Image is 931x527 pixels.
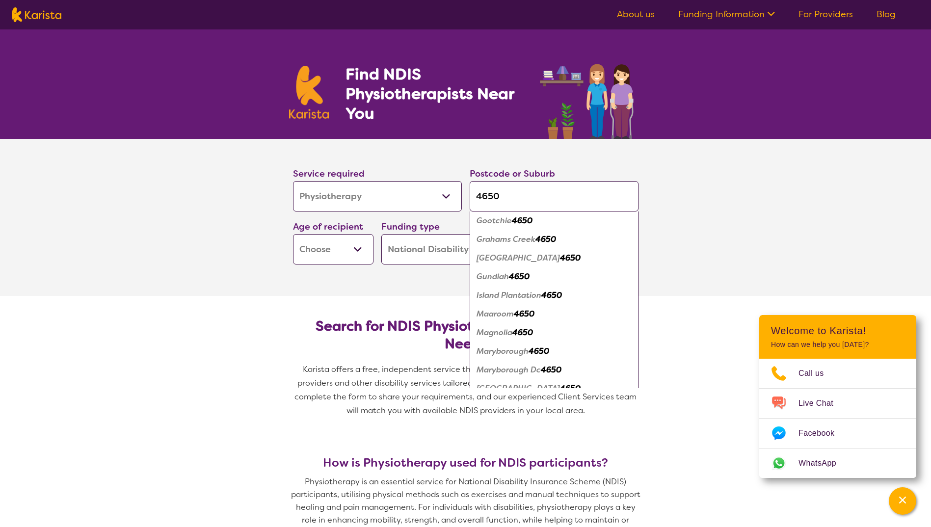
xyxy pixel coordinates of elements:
[289,363,642,418] p: Karista offers a free, independent service that connects you with NDIS physiotherapy providers an...
[293,221,363,233] label: Age of recipient
[289,66,329,119] img: Karista logo
[541,290,562,300] em: 4650
[509,271,530,282] em: 4650
[470,168,555,180] label: Postcode or Suburb
[889,487,916,515] button: Channel Menu
[477,365,541,375] em: Maryborough Dc
[759,315,916,478] div: Channel Menu
[771,325,904,337] h2: Welcome to Karista!
[512,327,533,338] em: 4650
[560,383,581,394] em: 4650
[798,396,845,411] span: Live Chat
[617,8,655,20] a: About us
[560,253,581,263] em: 4650
[514,309,534,319] em: 4650
[475,342,634,361] div: Maryborough 4650
[798,426,846,441] span: Facebook
[289,456,642,470] h3: How is Physiotherapy used for NDIS participants?
[477,271,509,282] em: Gundiah
[475,361,634,379] div: Maryborough Dc 4650
[477,234,535,244] em: Grahams Creek
[477,215,512,226] em: Gootchie
[346,64,527,123] h1: Find NDIS Physiotherapists Near You
[537,53,642,139] img: physiotherapy
[381,221,440,233] label: Funding type
[475,379,634,398] div: Maryborough West 4650
[798,366,836,381] span: Call us
[475,267,634,286] div: Gundiah 4650
[293,168,365,180] label: Service required
[798,8,853,20] a: For Providers
[759,359,916,478] ul: Choose channel
[759,448,916,478] a: Web link opens in a new tab.
[470,181,638,211] input: Type
[301,317,631,353] h2: Search for NDIS Physiotherapy by Location & Needs
[477,383,560,394] em: [GEOGRAPHIC_DATA]
[475,211,634,230] div: Gootchie 4650
[475,230,634,249] div: Grahams Creek 4650
[477,327,512,338] em: Magnolia
[475,305,634,323] div: Maaroom 4650
[541,365,561,375] em: 4650
[475,286,634,305] div: Island Plantation 4650
[512,215,532,226] em: 4650
[535,234,556,244] em: 4650
[475,249,634,267] div: Granville 4650
[477,290,541,300] em: Island Plantation
[529,346,549,356] em: 4650
[877,8,896,20] a: Blog
[771,341,904,349] p: How can we help you [DATE]?
[477,309,514,319] em: Maaroom
[477,253,560,263] em: [GEOGRAPHIC_DATA]
[798,456,848,471] span: WhatsApp
[12,7,61,22] img: Karista logo
[475,323,634,342] div: Magnolia 4650
[477,346,529,356] em: Maryborough
[678,8,775,20] a: Funding Information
